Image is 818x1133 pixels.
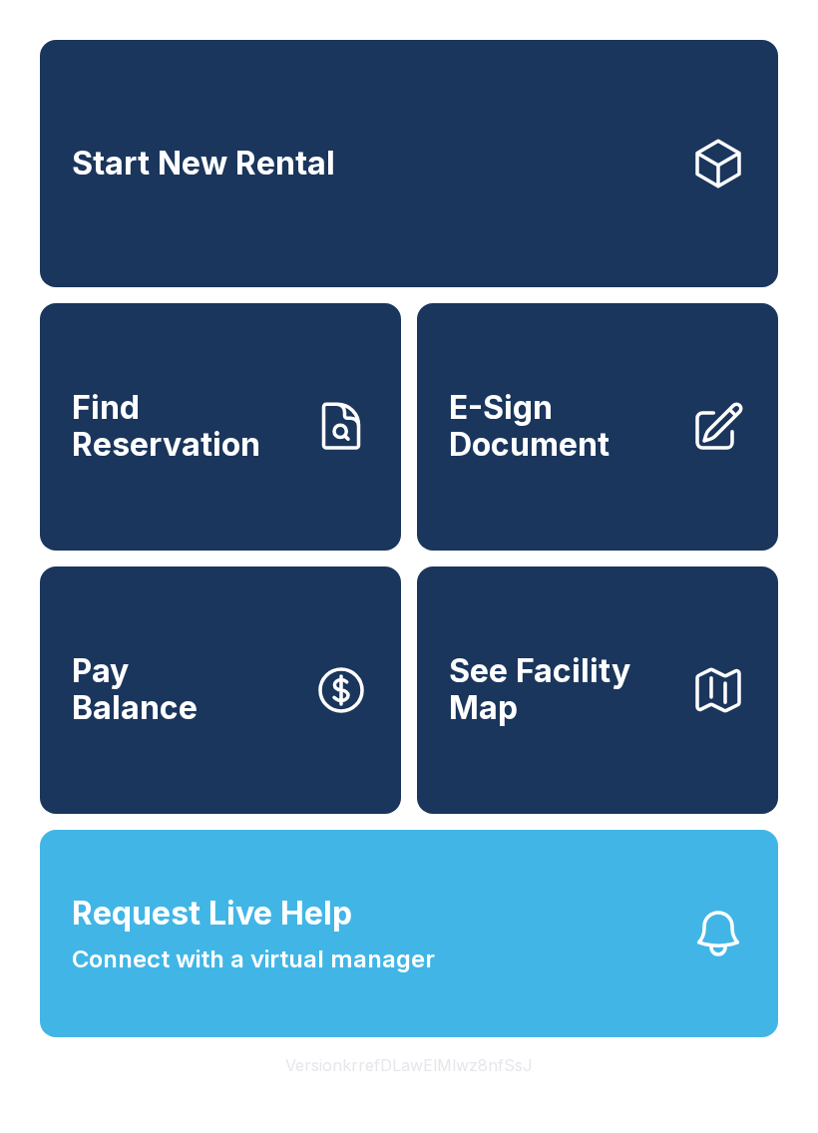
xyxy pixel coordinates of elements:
a: Start New Rental [40,40,778,287]
span: E-Sign Document [449,390,674,463]
a: Find Reservation [40,303,401,551]
span: Pay Balance [72,653,198,726]
button: See Facility Map [417,566,778,814]
span: Request Live Help [72,890,352,938]
button: PayBalance [40,566,401,814]
span: Connect with a virtual manager [72,942,435,977]
button: VersionkrrefDLawElMlwz8nfSsJ [269,1037,549,1093]
a: E-Sign Document [417,303,778,551]
button: Request Live HelpConnect with a virtual manager [40,830,778,1037]
span: Start New Rental [72,146,335,183]
span: Find Reservation [72,390,297,463]
span: See Facility Map [449,653,674,726]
